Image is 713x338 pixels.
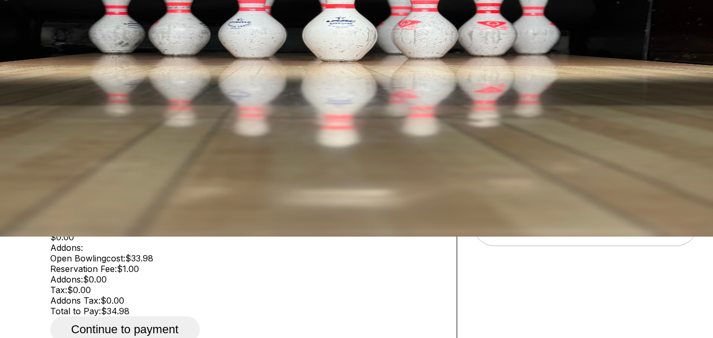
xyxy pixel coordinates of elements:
[101,306,129,316] span: $34.98
[117,264,139,274] span: $1.00
[50,242,83,253] span: Addons:
[50,306,101,316] span: Total to Pay:
[50,285,67,295] span: Tax:
[50,253,125,264] span: Open Bowling cost:
[50,232,441,242] div: $0.00
[50,295,100,306] span: Addons Tax:
[83,274,107,285] span: $0.00
[50,264,117,274] span: Reservation Fee:
[100,295,124,306] span: $0.00
[50,274,83,285] span: Addons:
[125,253,153,264] span: $33.98
[67,285,91,295] span: $0.00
